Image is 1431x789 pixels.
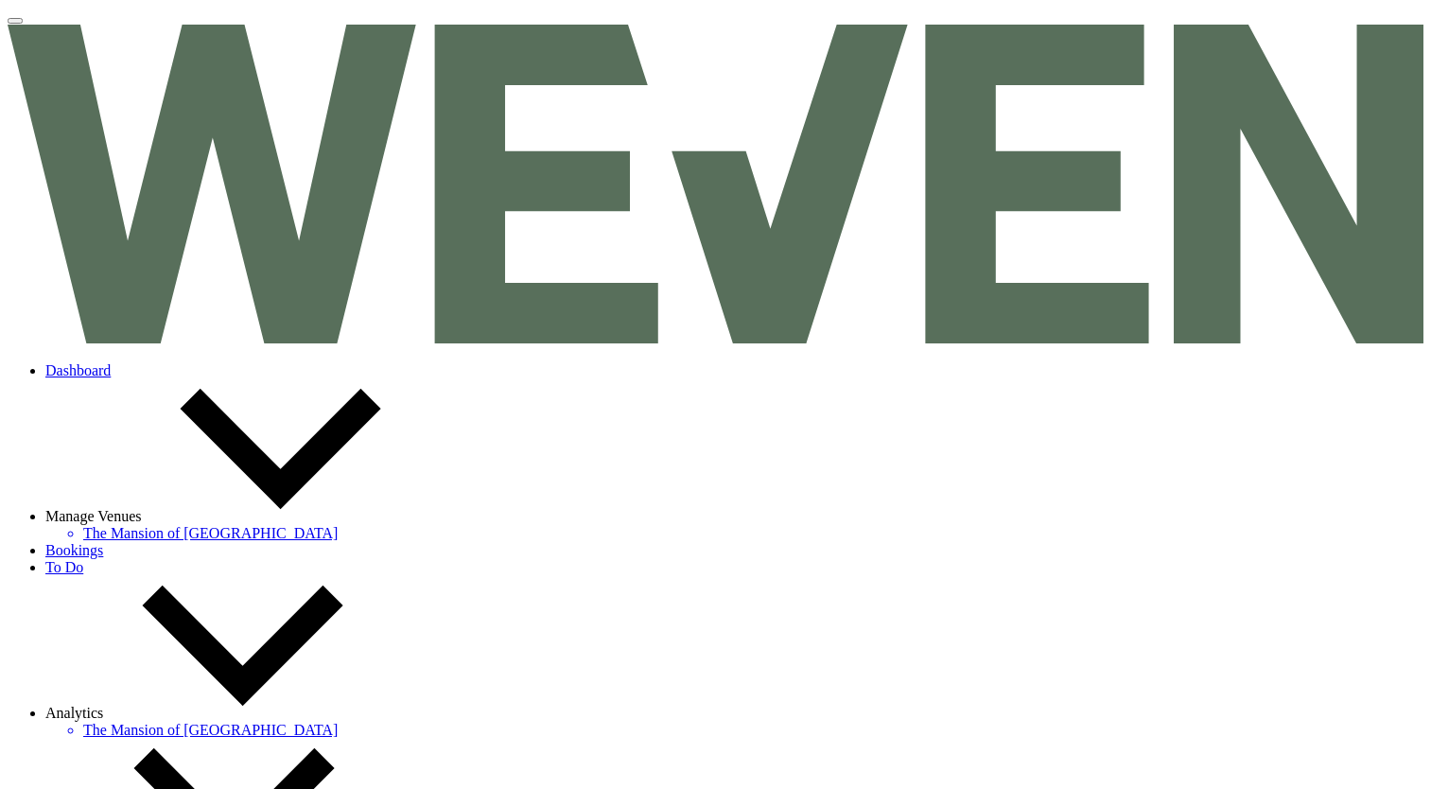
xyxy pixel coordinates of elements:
a: The Mansion of [GEOGRAPHIC_DATA] [83,722,1423,739]
span: Analytics [45,705,103,721]
a: To Do [45,559,83,575]
img: Weven Logo [8,25,1423,343]
a: The Mansion of [GEOGRAPHIC_DATA] [83,525,1423,542]
a: Bookings [45,542,103,558]
a: Dashboard [45,362,111,378]
span: Manage Venues [45,508,141,524]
